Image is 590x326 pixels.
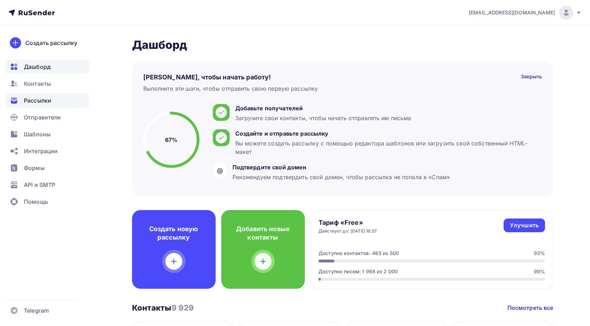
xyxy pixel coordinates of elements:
span: Помощь [24,197,48,206]
div: Подтвердите свой домен [232,163,450,171]
a: Рассылки [6,93,89,107]
div: Добавьте получателей [235,104,411,112]
div: Действует до: [DATE] 16:57 [319,228,377,234]
span: Контакты [24,79,51,88]
span: Формы [24,164,45,172]
div: Доступно писем: 1 968 из 2 000 [319,268,398,275]
div: Выполните эти шаги, чтобы отправить свою первую рассылку [143,84,318,93]
span: Рассылки [24,96,51,105]
h5: 67% [165,136,177,144]
span: Интеграции [24,147,58,155]
a: Дашборд [6,60,89,74]
span: API и SMTP [24,181,55,189]
span: 9 929 [171,303,194,312]
h4: [PERSON_NAME], чтобы начать работу! [143,73,271,81]
span: [EMAIL_ADDRESS][DOMAIN_NAME] [469,9,555,16]
div: Рекомендуем подтвердить свой домен, чтобы рассылка не попала в «Спам» [232,173,450,181]
h4: Добавить новые контакты [232,225,294,242]
h4: Создать новую рассылку [143,225,204,242]
span: Дашборд [24,63,51,71]
a: [EMAIL_ADDRESS][DOMAIN_NAME] [469,6,582,20]
div: Улучшить [510,221,539,229]
h2: Дашборд [132,38,553,52]
a: Шаблоны [6,127,89,141]
div: Закрыть [521,73,542,81]
div: Доступно контактов: 463 из 500 [319,250,399,257]
span: Telegram [24,306,49,315]
h4: Тариф «Free» [319,219,377,227]
a: Контакты [6,77,89,91]
div: Создать рассылку [25,39,77,47]
span: Отправители [24,113,61,122]
h3: Контакты [132,303,194,313]
div: Вы можете создать рассылку с помощью редактора шаблонов или загрузить свой собственный HTML-макет [235,139,539,156]
div: 93% [534,250,545,257]
span: Шаблоны [24,130,51,138]
a: Отправители [6,110,89,124]
a: Формы [6,161,89,175]
div: Загрузите свои контакты, чтобы начать отправлять им письма [235,114,411,122]
div: Создайте и отправьте рассылку [235,129,539,138]
div: 99% [534,268,545,275]
a: Посмотреть все [507,304,553,312]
